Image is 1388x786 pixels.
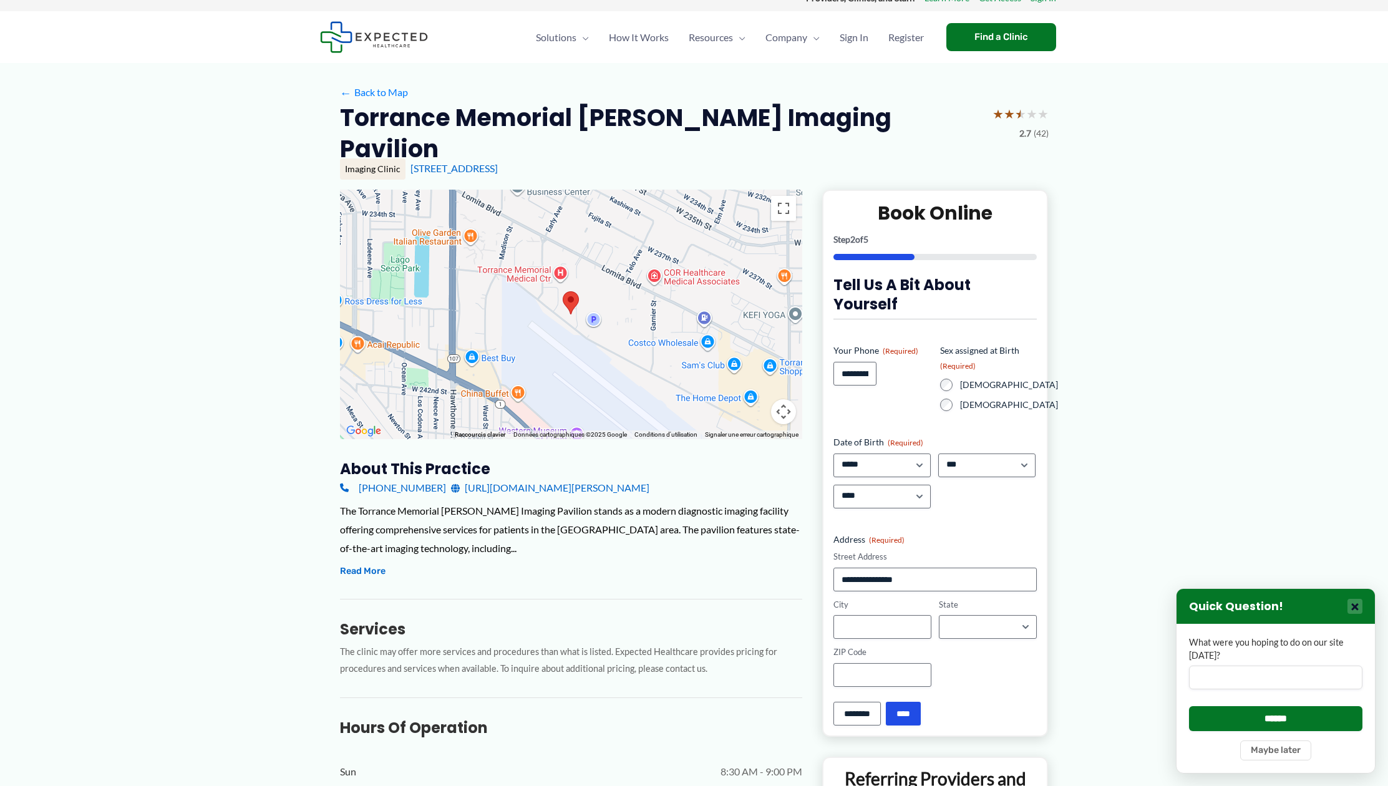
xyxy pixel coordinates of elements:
button: Maybe later [1240,740,1311,760]
button: Read More [340,564,386,579]
h3: Hours of Operation [340,718,802,737]
p: Step of [833,235,1037,244]
a: Sign In [830,16,878,59]
label: Street Address [833,551,1037,563]
a: [STREET_ADDRESS] [410,162,498,174]
span: Menu Toggle [807,16,820,59]
nav: Primary Site Navigation [526,16,934,59]
span: ★ [1037,102,1049,125]
span: (Required) [940,361,976,371]
h2: Torrance Memorial [PERSON_NAME] Imaging Pavilion [340,102,983,164]
span: Solutions [536,16,576,59]
h2: Book Online [833,201,1037,225]
a: ←Back to Map [340,83,408,102]
a: ResourcesMenu Toggle [679,16,755,59]
span: 8:30 AM - 9:00 PM [721,762,802,781]
label: [DEMOGRAPHIC_DATA] [960,379,1058,391]
p: The clinic may offer more services and procedures than what is listed. Expected Healthcare provid... [340,644,802,677]
a: Register [878,16,934,59]
a: Ouvrir cette zone dans Google Maps (dans une nouvelle fenêtre) [343,423,384,439]
a: [URL][DOMAIN_NAME][PERSON_NAME] [451,478,649,497]
button: Raccourcis clavier [455,430,506,439]
label: ZIP Code [833,646,931,658]
a: Conditions d'utilisation (s'ouvre dans un nouvel onglet) [634,431,697,438]
span: Menu Toggle [576,16,589,59]
label: Your Phone [833,344,930,357]
a: [PHONE_NUMBER] [340,478,446,497]
span: Register [888,16,924,59]
h3: About this practice [340,459,802,478]
span: Company [765,16,807,59]
img: Google [343,423,384,439]
span: ← [340,87,352,99]
span: Resources [689,16,733,59]
a: Signaler une erreur cartographique [705,431,798,438]
a: Find a Clinic [946,23,1056,51]
a: How It Works [599,16,679,59]
label: What were you hoping to do on our site [DATE]? [1189,636,1362,662]
label: City [833,599,931,611]
span: ★ [992,102,1004,125]
span: 5 [863,234,868,245]
button: Passer en plein écran [771,196,796,221]
span: (Required) [883,346,918,356]
img: Expected Healthcare Logo - side, dark font, small [320,21,428,53]
label: State [939,599,1037,611]
span: (42) [1034,125,1049,142]
span: Sun [340,762,356,781]
span: ★ [1015,102,1026,125]
div: The Torrance Memorial [PERSON_NAME] Imaging Pavilion stands as a modern diagnostic imaging facili... [340,502,802,557]
span: ★ [1004,102,1015,125]
h3: Tell us a bit about yourself [833,275,1037,314]
legend: Sex assigned at Birth [940,344,1037,371]
span: ★ [1026,102,1037,125]
h3: Services [340,619,802,639]
span: (Required) [869,535,905,545]
h3: Quick Question! [1189,599,1283,614]
span: How It Works [609,16,669,59]
label: [DEMOGRAPHIC_DATA] [960,399,1058,411]
span: Sign In [840,16,868,59]
button: Close [1347,599,1362,614]
span: Menu Toggle [733,16,745,59]
div: Imaging Clinic [340,158,405,180]
button: Commandes de la caméra de la carte [771,399,796,424]
span: Données cartographiques ©2025 Google [513,431,627,438]
legend: Address [833,533,905,546]
a: CompanyMenu Toggle [755,16,830,59]
span: (Required) [888,438,923,447]
span: 2 [850,234,855,245]
a: SolutionsMenu Toggle [526,16,599,59]
span: 2.7 [1019,125,1031,142]
legend: Date of Birth [833,436,923,449]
